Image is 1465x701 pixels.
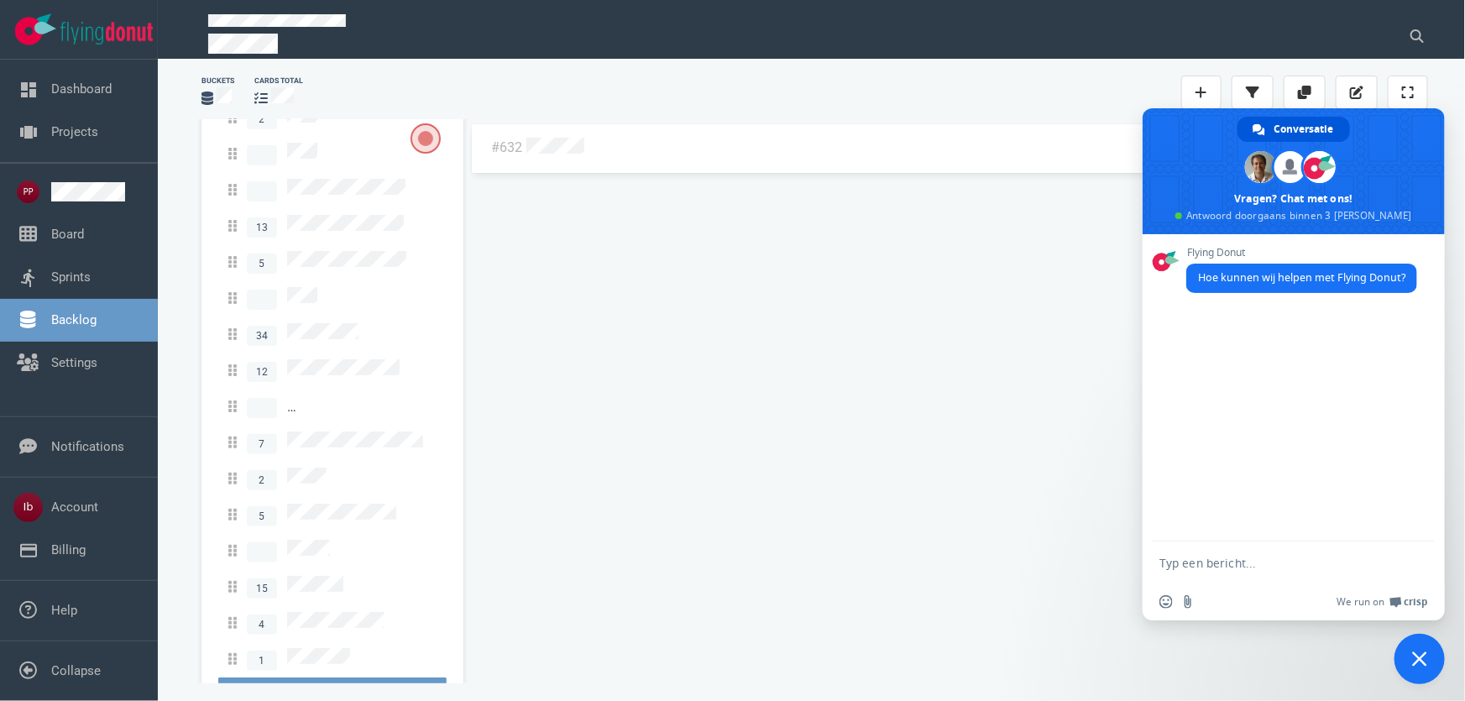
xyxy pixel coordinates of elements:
a: Billing [51,542,86,557]
div: Conversatie [1237,117,1350,142]
a: 5 [218,497,447,533]
a: 4 [218,605,447,641]
a: 12 [218,353,447,389]
span: 5 [247,506,277,526]
div: Chat sluiten [1394,634,1445,684]
span: Flying Donut [1186,247,1417,259]
a: Dashboard [51,81,112,97]
a: Notifications [51,439,124,454]
span: Conversatie [1274,117,1333,142]
span: 12 [247,362,277,382]
a: Backlog [51,312,97,327]
span: Hoe kunnen wij helpen met Flying Donut? [1198,270,1405,285]
a: 34 [218,316,447,353]
span: 15 [247,578,277,599]
span: 34 [247,326,277,346]
span: We run on [1337,595,1384,609]
span: 2 [247,470,277,490]
span: 7 [247,434,277,454]
a: Projects [51,124,98,139]
span: 5 [247,254,277,274]
a: #632 [492,139,523,155]
button: Open the dialog [411,123,441,154]
span: 4 [247,615,277,635]
img: Flying Donut text logo [60,22,153,44]
a: Account [51,500,98,515]
div: cards total [254,76,303,86]
textarea: Typ een bericht... [1159,556,1391,571]
a: We run onCrisp [1337,595,1428,609]
a: Board [51,227,84,242]
a: Sprints [51,269,91,285]
a: Settings [51,355,97,370]
a: Help [51,603,77,618]
span: Crisp [1404,595,1428,609]
span: Emoji invoegen [1159,595,1173,609]
span: 13 [247,217,277,238]
span: 1 [247,651,277,671]
a: 2 [218,461,447,497]
span: Stuur een bestand [1181,595,1195,609]
a: Collapse [51,663,101,678]
a: 7 [218,425,447,461]
a: 1 [218,641,447,677]
a: 5 [218,244,447,280]
a: 15 [218,569,447,605]
span: 2 [247,109,277,129]
a: 13 [218,208,447,244]
div: Buckets [201,76,234,86]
